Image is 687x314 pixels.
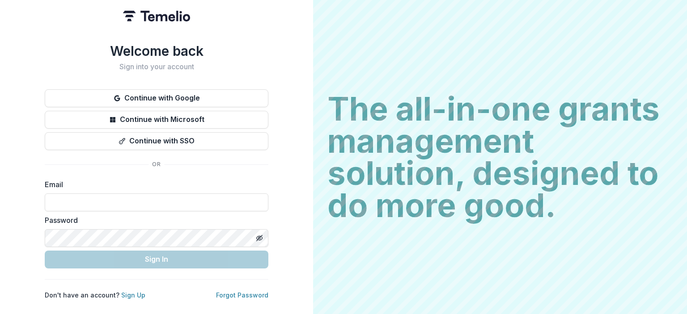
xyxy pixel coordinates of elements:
[45,43,268,59] h1: Welcome back
[123,11,190,21] img: Temelio
[216,291,268,299] a: Forgot Password
[45,179,263,190] label: Email
[45,215,263,226] label: Password
[45,290,145,300] p: Don't have an account?
[121,291,145,299] a: Sign Up
[45,251,268,268] button: Sign In
[252,231,267,245] button: Toggle password visibility
[45,63,268,71] h2: Sign into your account
[45,89,268,107] button: Continue with Google
[45,111,268,129] button: Continue with Microsoft
[45,132,268,150] button: Continue with SSO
